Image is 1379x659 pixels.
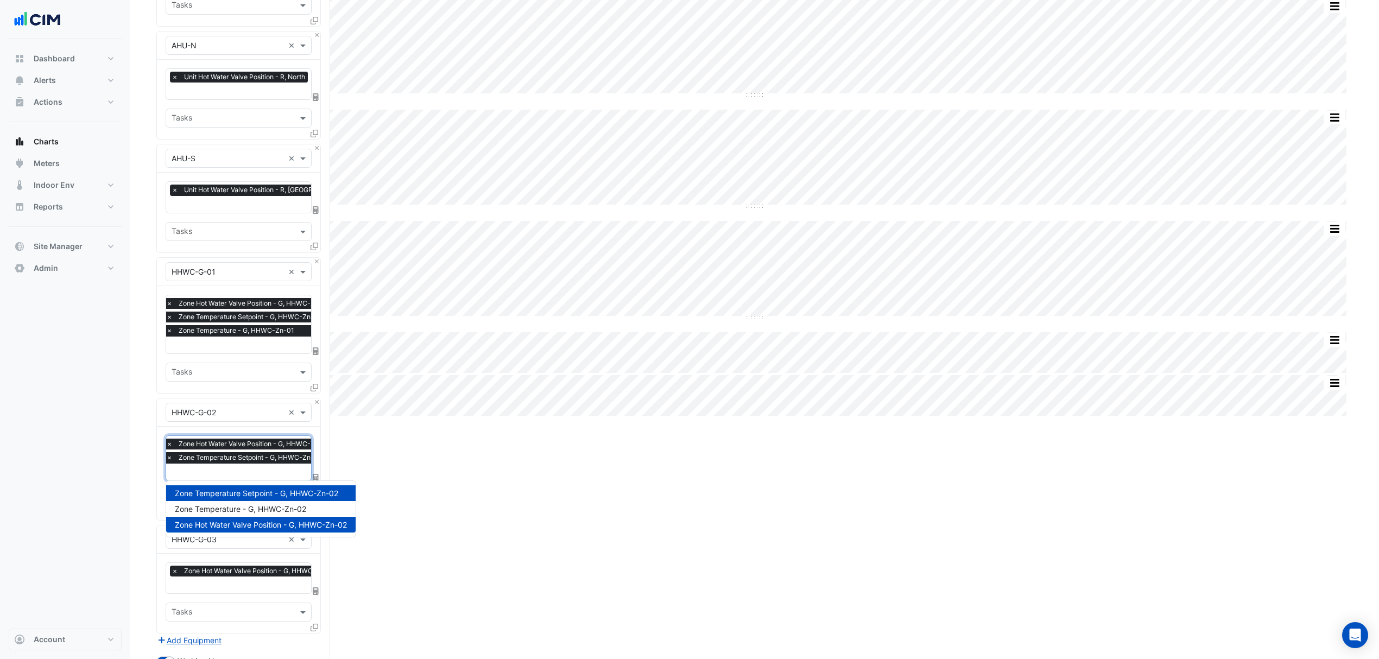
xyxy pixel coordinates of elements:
span: × [170,72,180,83]
span: Clear [288,534,298,545]
button: Close [313,31,320,39]
div: Options List [166,481,356,537]
span: Charts [34,136,59,147]
button: Charts [9,131,122,153]
div: Tasks [170,112,192,126]
app-icon: Reports [14,201,25,212]
button: More Options [1324,111,1345,124]
span: Clear [288,40,298,51]
button: Meters [9,153,122,174]
span: Actions [34,97,62,107]
span: × [165,325,174,336]
span: Clear [288,266,298,277]
button: Dashboard [9,48,122,69]
div: Tasks [170,366,192,380]
app-icon: Indoor Env [14,180,25,191]
button: Account [9,629,122,650]
span: × [170,566,180,576]
button: Close [313,258,320,265]
span: Admin [34,263,58,274]
span: Zone Temperature Setpoint - G, HHWC-Zn-02 [176,452,325,463]
span: Zone Temperature Setpoint - G, HHWC-Zn-01 [176,312,324,322]
span: × [165,298,174,309]
app-icon: Actions [14,97,25,107]
span: Zone Temperature - G, HHWC-Zn-02 [175,504,306,514]
span: Unit Hot Water Valve Position - R, South [181,185,358,195]
button: Add Equipment [156,634,222,647]
span: Zone Hot Water Valve Position - G, HHWC-Zn-02 [175,520,347,529]
span: Clone Favourites and Tasks from this Equipment to other Equipment [311,383,318,392]
button: More Options [1324,376,1345,390]
div: Tasks [170,606,192,620]
span: Choose Function [311,346,321,356]
button: Actions [9,91,122,113]
span: Clone Favourites and Tasks from this Equipment to other Equipment [311,16,318,25]
span: Zone Hot Water Valve Position - G, HHWC-Zn-03 [181,566,339,576]
button: Close [313,398,320,405]
span: Choose Function [311,586,321,595]
span: Zone Hot Water Valve Position - G, HHWC-Zn-02 [176,439,333,449]
span: Meters [34,158,60,169]
button: Close [313,144,320,151]
span: Clone Favourites and Tasks from this Equipment to other Equipment [311,129,318,138]
span: Zone Hot Water Valve Position - G, HHWC-Zn-01 [176,298,332,309]
span: Choose Function [311,206,321,215]
app-icon: Meters [14,158,25,169]
span: Unit Hot Water Valve Position - R, North [181,72,308,83]
span: × [165,452,174,463]
app-icon: Charts [14,136,25,147]
span: Choose Function [311,92,321,102]
span: Account [34,634,65,645]
div: Tasks [170,225,192,239]
button: Site Manager [9,236,122,257]
button: Alerts [9,69,122,91]
span: Site Manager [34,241,83,252]
span: Clear [288,407,298,418]
app-icon: Alerts [14,75,25,86]
img: Company Logo [13,9,62,30]
span: Choose Function [311,473,321,483]
button: Indoor Env [9,174,122,196]
button: Admin [9,257,122,279]
button: More Options [1324,222,1345,236]
span: × [170,185,180,195]
span: Zone Temperature - G, HHWC-Zn-01 [176,325,297,336]
button: Reports [9,196,122,218]
app-icon: Admin [14,263,25,274]
app-icon: Dashboard [14,53,25,64]
span: Reports [34,201,63,212]
span: × [165,312,174,322]
app-icon: Site Manager [14,241,25,252]
span: Clear [288,153,298,164]
span: Zone Temperature Setpoint - G, HHWC-Zn-02 [175,489,338,498]
span: × [165,439,174,449]
span: Alerts [34,75,56,86]
div: Open Intercom Messenger [1342,622,1368,648]
button: More Options [1324,333,1345,347]
span: Clone Favourites and Tasks from this Equipment to other Equipment [311,623,318,632]
span: Indoor Env [34,180,74,191]
span: Clone Favourites and Tasks from this Equipment to other Equipment [311,242,318,251]
span: Dashboard [34,53,75,64]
